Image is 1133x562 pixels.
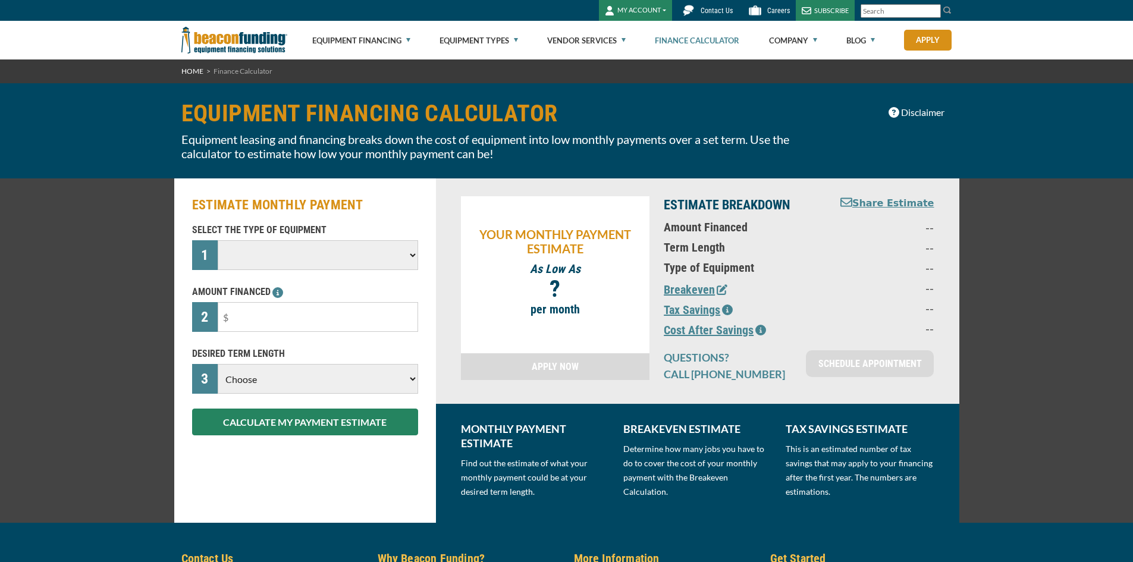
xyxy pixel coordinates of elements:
[312,21,410,59] a: Equipment Financing
[664,220,815,234] p: Amount Financed
[664,321,766,339] button: Cost After Savings
[440,21,518,59] a: Equipment Types
[786,442,934,499] p: This is an estimated number of tax savings that may apply to your financing after the first year....
[461,422,609,450] p: MONTHLY PAYMENT ESTIMATE
[467,227,644,256] p: YOUR MONTHLY PAYMENT ESTIMATE
[806,350,934,377] a: SCHEDULE APPOINTMENT
[943,5,952,15] img: Search
[830,220,934,234] p: --
[664,196,815,214] p: ESTIMATE BREAKDOWN
[192,302,218,332] div: 2
[181,132,821,161] p: Equipment leasing and financing breaks down the cost of equipment into low monthly payments over ...
[769,21,817,59] a: Company
[181,67,203,76] a: HOME
[664,367,792,381] p: CALL [PHONE_NUMBER]
[192,223,418,237] p: SELECT THE TYPE OF EQUIPMENT
[664,281,727,299] button: Breakeven
[664,240,815,255] p: Term Length
[181,21,287,59] img: Beacon Funding Corporation logo
[830,260,934,275] p: --
[830,321,934,335] p: --
[664,350,792,365] p: QUESTIONS?
[192,409,418,435] button: CALCULATE MY PAYMENT ESTIMATE
[547,21,626,59] a: Vendor Services
[623,442,771,499] p: Determine how many jobs you have to do to cover the cost of your monthly payment with the Breakev...
[181,101,821,126] h1: EQUIPMENT FINANCING CALCULATOR
[701,7,733,15] span: Contact Us
[830,301,934,315] p: --
[467,262,644,276] p: As Low As
[218,302,418,332] input: $
[664,260,815,275] p: Type of Equipment
[461,456,609,499] p: Find out the estimate of what your monthly payment could be at your desired term length.
[786,422,934,436] p: TAX SAVINGS ESTIMATE
[461,353,650,380] a: APPLY NOW
[901,105,944,120] span: Disclaimer
[840,196,934,211] button: Share Estimate
[655,21,739,59] a: Finance Calculator
[192,240,218,270] div: 1
[881,101,952,124] button: Disclaimer
[664,301,733,319] button: Tax Savings
[830,240,934,255] p: --
[467,282,644,296] p: ?
[623,422,771,436] p: BREAKEVEN ESTIMATE
[846,21,875,59] a: Blog
[192,364,218,394] div: 3
[830,281,934,295] p: --
[214,67,272,76] span: Finance Calculator
[192,285,418,299] p: AMOUNT FINANCED
[767,7,790,15] span: Careers
[192,347,418,361] p: DESIRED TERM LENGTH
[861,4,941,18] input: Search
[192,196,418,214] h2: ESTIMATE MONTHLY PAYMENT
[467,302,644,316] p: per month
[928,7,938,16] a: Clear search text
[904,30,952,51] a: Apply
